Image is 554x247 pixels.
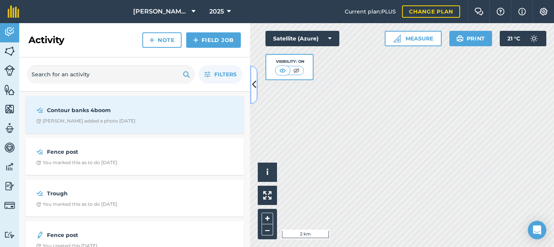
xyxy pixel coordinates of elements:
img: svg+xml;base64,PHN2ZyB4bWxucz0iaHR0cDovL3d3dy53My5vcmcvMjAwMC9zdmciIHdpZHRoPSIxNyIgaGVpZ2h0PSIxNy... [518,7,526,16]
a: Fence postClock with arrow pointing clockwiseYou marked this as to do [DATE] [30,143,239,170]
img: svg+xml;base64,PD94bWwgdmVyc2lvbj0iMS4wIiBlbmNvZGluZz0idXRmLTgiPz4KPCEtLSBHZW5lcmF0b3I6IEFkb2JlIE... [36,147,43,156]
img: svg+xml;base64,PD94bWwgdmVyc2lvbj0iMS4wIiBlbmNvZGluZz0idXRmLTgiPz4KPCEtLSBHZW5lcmF0b3I6IEFkb2JlIE... [4,231,15,239]
strong: Fence post [47,148,169,156]
img: svg+xml;base64,PHN2ZyB4bWxucz0iaHR0cDovL3d3dy53My5vcmcvMjAwMC9zdmciIHdpZHRoPSI1MCIgaGVpZ2h0PSI0MC... [278,67,287,74]
button: 21 °C [500,31,546,46]
a: Change plan [402,5,460,18]
img: Clock with arrow pointing clockwise [36,119,41,124]
img: Clock with arrow pointing clockwise [36,202,41,207]
div: You marked this as to do [DATE] [36,160,117,166]
img: Ruler icon [393,35,401,42]
div: [PERSON_NAME] added a photo [DATE] [36,118,135,124]
button: + [262,213,273,224]
button: i [258,163,277,182]
a: Note [142,32,182,48]
input: Search for an activity [27,65,195,84]
img: svg+xml;base64,PHN2ZyB4bWxucz0iaHR0cDovL3d3dy53My5vcmcvMjAwMC9zdmciIHdpZHRoPSIxNCIgaGVpZ2h0PSIyNC... [149,35,155,45]
div: You marked this as to do [DATE] [36,201,117,207]
img: svg+xml;base64,PD94bWwgdmVyc2lvbj0iMS4wIiBlbmNvZGluZz0idXRmLTgiPz4KPCEtLSBHZW5lcmF0b3I6IEFkb2JlIE... [4,26,15,38]
img: svg+xml;base64,PD94bWwgdmVyc2lvbj0iMS4wIiBlbmNvZGluZz0idXRmLTgiPz4KPCEtLSBHZW5lcmF0b3I6IEFkb2JlIE... [36,106,43,115]
img: svg+xml;base64,PD94bWwgdmVyc2lvbj0iMS4wIiBlbmNvZGluZz0idXRmLTgiPz4KPCEtLSBHZW5lcmF0b3I6IEFkb2JlIE... [4,123,15,134]
img: svg+xml;base64,PHN2ZyB4bWxucz0iaHR0cDovL3d3dy53My5vcmcvMjAwMC9zdmciIHdpZHRoPSI1MCIgaGVpZ2h0PSI0MC... [292,67,301,74]
button: Measure [385,31,442,46]
img: svg+xml;base64,PD94bWwgdmVyc2lvbj0iMS4wIiBlbmNvZGluZz0idXRmLTgiPz4KPCEtLSBHZW5lcmF0b3I6IEFkb2JlIE... [4,180,15,192]
div: Open Intercom Messenger [528,221,546,239]
h2: Activity [28,34,64,46]
img: svg+xml;base64,PD94bWwgdmVyc2lvbj0iMS4wIiBlbmNvZGluZz0idXRmLTgiPz4KPCEtLSBHZW5lcmF0b3I6IEFkb2JlIE... [4,142,15,153]
img: svg+xml;base64,PHN2ZyB4bWxucz0iaHR0cDovL3d3dy53My5vcmcvMjAwMC9zdmciIHdpZHRoPSIxOSIgaGVpZ2h0PSIyNC... [183,70,190,79]
button: – [262,224,273,235]
button: Satellite (Azure) [265,31,339,46]
a: Contour banks 4boomClock with arrow pointing clockwise[PERSON_NAME] added a photo [DATE] [30,101,239,129]
span: Current plan : PLUS [345,7,396,16]
img: svg+xml;base64,PD94bWwgdmVyc2lvbj0iMS4wIiBlbmNvZGluZz0idXRmLTgiPz4KPCEtLSBHZW5lcmF0b3I6IEFkb2JlIE... [4,200,15,211]
img: fieldmargin Logo [8,5,19,18]
img: svg+xml;base64,PHN2ZyB4bWxucz0iaHR0cDovL3d3dy53My5vcmcvMjAwMC9zdmciIHdpZHRoPSI1NiIgaGVpZ2h0PSI2MC... [4,103,15,115]
img: svg+xml;base64,PD94bWwgdmVyc2lvbj0iMS4wIiBlbmNvZGluZz0idXRmLTgiPz4KPCEtLSBHZW5lcmF0b3I6IEFkb2JlIE... [36,230,44,240]
img: svg+xml;base64,PHN2ZyB4bWxucz0iaHR0cDovL3d3dy53My5vcmcvMjAwMC9zdmciIHdpZHRoPSI1NiIgaGVpZ2h0PSI2MC... [4,45,15,57]
button: Print [449,31,492,46]
img: svg+xml;base64,PD94bWwgdmVyc2lvbj0iMS4wIiBlbmNvZGluZz0idXRmLTgiPz4KPCEtLSBHZW5lcmF0b3I6IEFkb2JlIE... [4,161,15,173]
div: Visibility: On [275,59,304,65]
img: Two speech bubbles overlapping with the left bubble in the forefront [474,8,484,15]
span: 2025 [209,7,224,16]
img: Clock with arrow pointing clockwise [36,160,41,165]
a: Field Job [186,32,241,48]
img: svg+xml;base64,PHN2ZyB4bWxucz0iaHR0cDovL3d3dy53My5vcmcvMjAwMC9zdmciIHdpZHRoPSI1NiIgaGVpZ2h0PSI2MC... [4,84,15,96]
span: i [266,167,269,177]
img: svg+xml;base64,PD94bWwgdmVyc2lvbj0iMS4wIiBlbmNvZGluZz0idXRmLTgiPz4KPCEtLSBHZW5lcmF0b3I6IEFkb2JlIE... [526,31,542,46]
img: svg+xml;base64,PHN2ZyB4bWxucz0iaHR0cDovL3d3dy53My5vcmcvMjAwMC9zdmciIHdpZHRoPSIxOSIgaGVpZ2h0PSIyNC... [456,34,464,43]
img: svg+xml;base64,PD94bWwgdmVyc2lvbj0iMS4wIiBlbmNvZGluZz0idXRmLTgiPz4KPCEtLSBHZW5lcmF0b3I6IEFkb2JlIE... [36,189,43,198]
img: A cog icon [539,8,548,15]
span: [PERSON_NAME] Farms [133,7,189,16]
img: svg+xml;base64,PD94bWwgdmVyc2lvbj0iMS4wIiBlbmNvZGluZz0idXRmLTgiPz4KPCEtLSBHZW5lcmF0b3I6IEFkb2JlIE... [4,65,15,76]
button: Filters [199,65,242,84]
img: svg+xml;base64,PHN2ZyB4bWxucz0iaHR0cDovL3d3dy53My5vcmcvMjAwMC9zdmciIHdpZHRoPSIxNCIgaGVpZ2h0PSIyNC... [193,35,199,45]
strong: Contour banks 4boom [47,106,169,114]
img: Four arrows, one pointing top left, one top right, one bottom right and the last bottom left [263,191,272,200]
strong: Fence post [47,231,169,239]
span: Filters [214,70,237,79]
a: TroughClock with arrow pointing clockwiseYou marked this as to do [DATE] [30,184,239,212]
img: A question mark icon [496,8,505,15]
span: 21 ° C [507,31,520,46]
strong: Trough [47,189,169,198]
